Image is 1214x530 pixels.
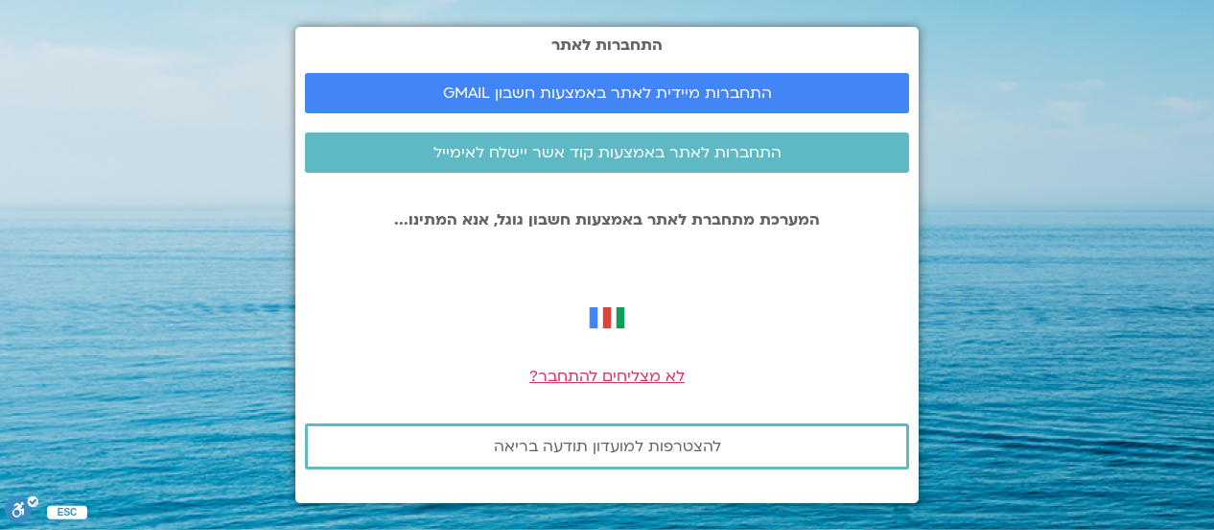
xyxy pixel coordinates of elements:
[305,36,909,54] h2: התחברות לאתר
[494,438,721,455] span: להצטרפות למועדון תודעה בריאה
[305,211,909,229] p: המערכת מתחברת לאתר באמצעות חשבון גוגל, אנא המתינו...
[443,84,772,102] span: התחברות מיידית לאתר באמצעות חשבון GMAIL
[433,144,782,161] span: התחברות לאתר באמצעות קוד אשר יישלח לאימייל
[305,132,909,173] a: התחברות לאתר באמצעות קוד אשר יישלח לאימייל
[305,73,909,113] a: התחברות מיידית לאתר באמצעות חשבון GMAIL
[305,423,909,470] a: להצטרפות למועדון תודעה בריאה
[529,366,685,387] a: לא מצליחים להתחבר?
